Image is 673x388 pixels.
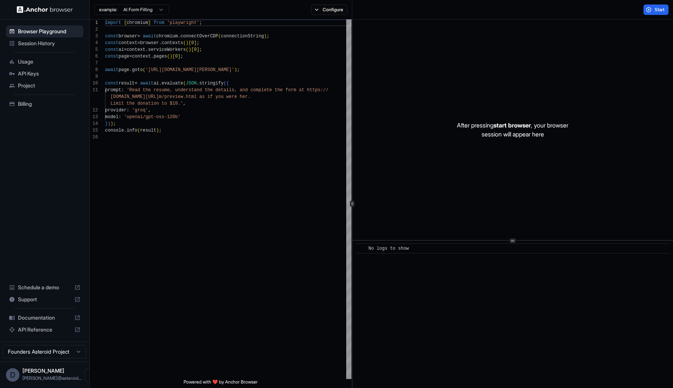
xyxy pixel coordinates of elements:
span: = [137,34,140,39]
span: connectOverCDP [181,34,218,39]
div: Documentation [6,312,83,324]
span: model [105,114,119,120]
span: Documentation [18,314,71,321]
span: chromium [127,20,148,25]
span: contexts [162,40,183,46]
span: 0 [194,47,197,52]
div: Support [6,293,83,305]
span: ) [186,40,188,46]
span: API Reference [18,326,71,333]
span: { [124,20,126,25]
span: . [124,128,126,133]
span: page [119,67,129,73]
span: Limit the donation to $10.' [110,101,183,106]
span: ; [267,34,269,39]
div: 5 [90,46,98,53]
span: } [105,121,108,126]
span: [ [172,54,175,59]
span: ​ [359,245,363,252]
div: 11 [90,87,98,93]
span: ( [167,54,170,59]
span: david@asteroid.ai [22,375,82,381]
span: serviceWorkers [148,47,186,52]
span: David Mlcoch [22,367,64,374]
span: = [129,54,132,59]
span: browser [119,34,137,39]
span: , [148,108,151,113]
span: browser [140,40,159,46]
span: ai [154,81,159,86]
span: . [159,40,162,46]
span: = [135,81,137,86]
img: Anchor Logo [17,6,73,13]
span: ; [199,47,202,52]
div: Usage [6,56,83,68]
span: ; [237,67,240,73]
div: 14 [90,120,98,127]
span: ) [108,121,110,126]
span: ( [143,67,145,73]
div: 8 [90,67,98,73]
span: . [178,34,180,39]
span: lete the form at https:// [261,87,329,93]
span: Session History [18,40,80,47]
span: ; [159,128,162,133]
span: await [143,34,156,39]
span: : [127,108,129,113]
span: import [105,20,121,25]
span: } [148,20,151,25]
span: [DOMAIN_NAME][URL] [110,94,159,99]
span: 'Read the resume, understand the details, and comp [127,87,261,93]
span: connectionString [221,34,264,39]
span: from [154,20,165,25]
span: Browser Playground [18,28,80,35]
span: ; [197,40,199,46]
span: context [127,47,145,52]
button: Configure [311,4,347,15]
div: 1 [90,19,98,26]
div: 13 [90,114,98,120]
p: After pressing , your browser session will appear here [457,121,568,139]
span: provider [105,108,127,113]
span: Usage [18,58,80,65]
span: ( [218,34,221,39]
span: context [119,40,137,46]
button: Start [643,4,669,15]
span: ) [110,121,113,126]
div: 9 [90,73,98,80]
span: API Keys [18,70,80,77]
span: console [105,128,124,133]
span: 'groq' [132,108,148,113]
span: [ [188,40,191,46]
span: ] [194,40,197,46]
div: 7 [90,60,98,67]
div: 12 [90,107,98,114]
span: m/preview.html as if you were her. [159,94,251,99]
span: ( [183,40,186,46]
span: . [197,81,199,86]
span: ; [199,20,202,25]
span: stringify [199,81,224,86]
div: Session History [6,37,83,49]
span: Powered with ❤️ by Anchor Browser [184,379,258,388]
span: page [119,54,129,59]
span: const [105,40,119,46]
span: 'playwright' [167,20,199,25]
span: Billing [18,100,80,108]
span: '[URL][DOMAIN_NAME][PERSON_NAME]' [145,67,234,73]
span: ( [183,81,186,86]
span: await [105,67,119,73]
span: example: [99,7,117,13]
span: . [159,81,162,86]
span: 0 [175,54,178,59]
span: Project [18,82,80,89]
span: info [127,128,138,133]
span: context [132,54,151,59]
span: ) [188,47,191,52]
div: Billing [6,98,83,110]
div: Browser Playground [6,25,83,37]
span: chromium [156,34,178,39]
span: { [226,81,229,86]
div: D [6,368,19,382]
span: : [121,87,124,93]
